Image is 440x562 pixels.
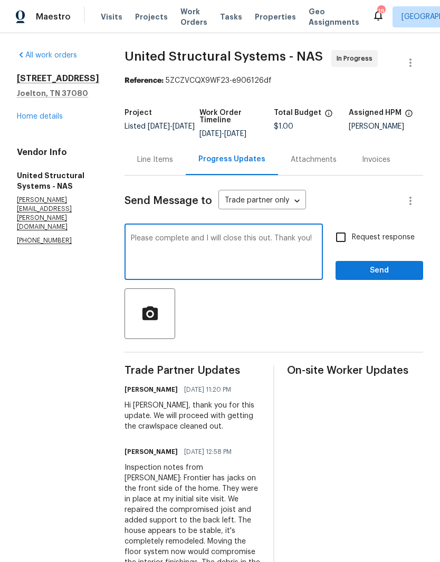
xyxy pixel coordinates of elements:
[135,12,168,22] span: Projects
[352,232,415,243] span: Request response
[344,264,415,277] span: Send
[199,130,246,138] span: -
[362,154,390,165] div: Invoices
[125,109,152,117] h5: Project
[137,154,173,165] div: Line Items
[125,123,195,130] span: Listed
[180,6,207,27] span: Work Orders
[336,261,423,280] button: Send
[17,147,99,158] h4: Vendor Info
[274,123,293,130] span: $1.00
[377,6,385,17] div: 18
[291,154,337,165] div: Attachments
[220,13,242,21] span: Tasks
[148,123,195,130] span: -
[405,109,413,123] span: The hpm assigned to this work order.
[125,77,164,84] b: Reference:
[224,130,246,138] span: [DATE]
[125,50,323,63] span: United Structural Systems - NAS
[287,365,423,376] span: On-site Worker Updates
[101,12,122,22] span: Visits
[131,235,317,272] textarea: Please complete and I will close this out. Thank you!
[125,384,178,395] h6: [PERSON_NAME]
[125,400,261,432] div: Hi [PERSON_NAME], thank you for this update. We will proceed with getting the crawlspace cleaned ...
[349,109,401,117] h5: Assigned HPM
[274,109,321,117] h5: Total Budget
[337,53,377,64] span: In Progress
[17,113,63,120] a: Home details
[349,123,424,130] div: [PERSON_NAME]
[184,447,232,457] span: [DATE] 12:58 PM
[199,109,274,124] h5: Work Order Timeline
[198,154,265,164] div: Progress Updates
[125,75,423,86] div: 5ZCZVCQX9WF23-e906126df
[125,196,212,206] span: Send Message to
[324,109,333,123] span: The total cost of line items that have been proposed by Opendoor. This sum includes line items th...
[199,130,222,138] span: [DATE]
[255,12,296,22] span: Properties
[184,384,231,395] span: [DATE] 11:20 PM
[173,123,195,130] span: [DATE]
[125,365,261,376] span: Trade Partner Updates
[17,52,77,59] a: All work orders
[148,123,170,130] span: [DATE]
[309,6,359,27] span: Geo Assignments
[36,12,71,22] span: Maestro
[17,170,99,191] h5: United Structural Systems - NAS
[218,192,306,210] div: Trade partner only
[125,447,178,457] h6: [PERSON_NAME]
